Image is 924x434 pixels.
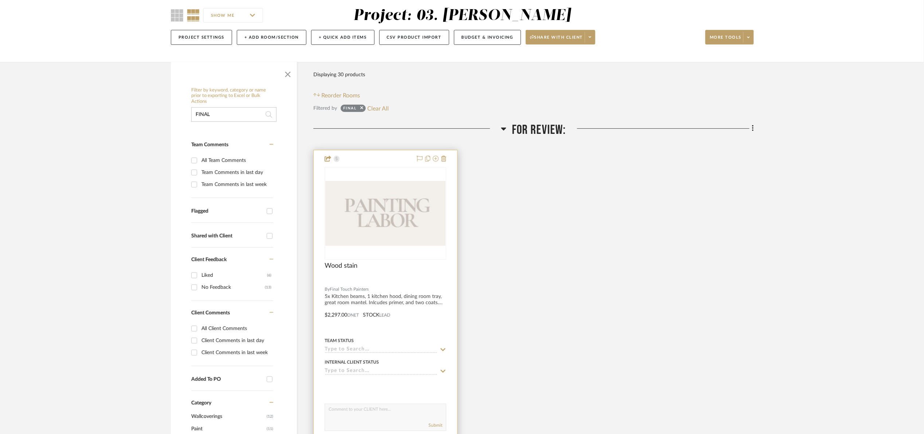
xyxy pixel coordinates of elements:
[526,30,596,44] button: Share with client
[201,155,271,166] div: All Team Comments
[267,411,273,422] span: (12)
[191,310,230,315] span: Client Comments
[705,30,754,44] button: More tools
[325,262,357,270] span: Wood stain
[325,359,379,365] div: Internal Client Status
[353,8,571,23] div: Project: 03. [PERSON_NAME]
[325,167,446,259] div: 0
[325,181,446,246] img: Wood stain
[267,270,271,281] div: (6)
[325,286,330,293] span: By
[191,88,277,105] h6: Filter by keyword, category or name prior to exporting to Excel or Bulk Actions
[343,106,357,113] div: FINAL
[201,179,271,190] div: Team Comments in last week
[368,104,389,113] button: Clear All
[201,282,265,293] div: No Feedback
[201,167,271,178] div: Team Comments in last day
[281,66,295,80] button: Close
[191,233,263,239] div: Shared with Client
[191,142,228,147] span: Team Comments
[313,67,365,82] div: Displaying 30 products
[201,335,271,346] div: Client Comments in last day
[428,422,442,429] button: Submit
[191,400,211,406] span: Category
[191,208,263,214] div: Flagged
[512,122,566,138] span: For Review:
[265,282,271,293] div: (13)
[237,30,306,45] button: + Add Room/Section
[325,337,354,344] div: Team Status
[313,91,360,100] button: Reorder Rooms
[201,347,271,359] div: Client Comments in last week
[325,368,438,375] input: Type to Search…
[191,376,263,383] div: Added To PO
[191,410,265,423] span: Wallcoverings
[330,286,369,293] span: Final Touch Painters
[325,346,438,353] input: Type to Search…
[191,107,277,122] input: Search within 30 results
[530,35,583,46] span: Share with client
[710,35,741,46] span: More tools
[322,91,360,100] span: Reorder Rooms
[311,30,375,45] button: + Quick Add Items
[379,30,449,45] button: CSV Product Import
[191,257,227,262] span: Client Feedback
[313,104,337,112] div: Filtered by
[171,30,232,45] button: Project Settings
[201,323,271,334] div: All Client Comments
[454,30,521,45] button: Budget & Invoicing
[201,270,267,281] div: Liked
